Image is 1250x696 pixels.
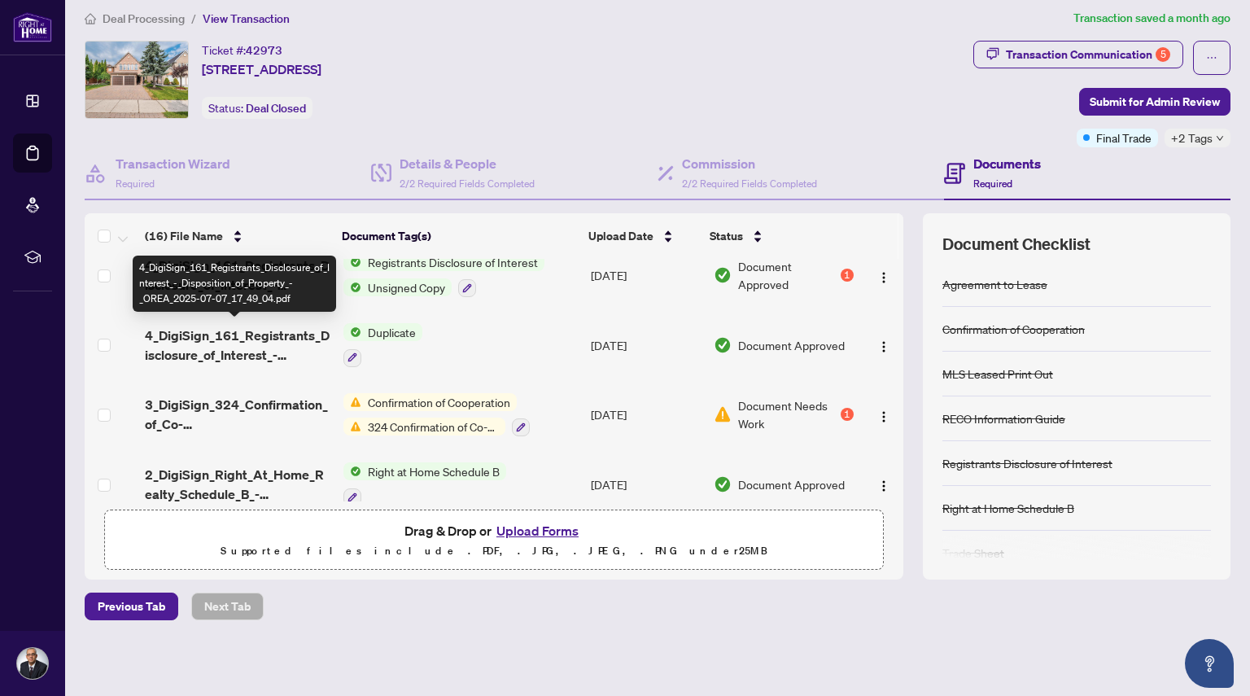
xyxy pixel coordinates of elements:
button: Status IconConfirmation of CooperationStatus Icon324 Confirmation of Co-operation and Representat... [343,393,530,437]
p: Supported files include .PDF, .JPG, .JPEG, .PNG under 25 MB [115,541,873,561]
span: Required [116,177,155,190]
img: Status Icon [343,253,361,271]
div: RECO Information Guide [942,409,1065,427]
button: Status IconRight at Home Schedule B [343,462,506,506]
button: Logo [871,401,897,427]
span: Drag & Drop or [404,520,583,541]
div: 1 [841,408,854,421]
h4: Transaction Wizard [116,154,230,173]
td: [DATE] [584,380,707,450]
th: Status [703,213,855,259]
span: Previous Tab [98,593,165,619]
span: Unsigned Copy [361,278,452,296]
button: Status IconDuplicate [343,323,422,367]
span: Final Trade [1096,129,1152,147]
button: Transaction Communication5 [973,41,1183,68]
button: Status IconRegistrants Disclosure of InterestStatus IconUnsigned Copy [343,253,544,297]
span: 2/2 Required Fields Completed [400,177,535,190]
div: 5 [1156,47,1170,62]
img: Status Icon [343,462,361,480]
span: Deal Closed [246,101,306,116]
button: Logo [871,262,897,288]
span: Document Approved [738,475,845,493]
span: Upload Date [588,227,653,245]
span: Required [973,177,1012,190]
td: [DATE] [584,310,707,380]
img: Document Status [714,266,732,284]
span: 2_DigiSign_Right_At_Home_Realty_Schedule_B_-_Agreement_to_Lease_-_Residential__2_.pdf [145,465,330,504]
img: Document Status [714,405,732,423]
span: Drag & Drop orUpload FormsSupported files include .PDF, .JPG, .JPEG, .PNG under25MB [105,510,883,571]
span: Right at Home Schedule B [361,462,506,480]
span: 4_DigiSign_161_Registrants_Disclosure_of_Interest_-_Disposition_of_Property_-_OREA_2025-07-07_17_... [145,326,330,365]
span: home [85,13,96,24]
img: Logo [877,479,890,492]
span: 42973 [246,43,282,58]
span: 3_DigiSign_324_Confirmation_of_Co-operation_and_Representation_-_Tenant_Landlord_-_OREA__TRREB_.pdf [145,395,330,434]
img: Logo [877,340,890,353]
span: (16) File Name [145,227,223,245]
img: Document Status [714,475,732,493]
td: [DATE] [584,449,707,519]
span: 2/2 Required Fields Completed [682,177,817,190]
div: 1 [841,269,854,282]
div: Ticket #: [202,41,282,59]
button: Previous Tab [85,593,178,620]
div: Right at Home Schedule B [942,499,1074,517]
div: MLS Leased Print Out [942,365,1053,383]
li: / [191,9,196,28]
h4: Documents [973,154,1041,173]
span: Deal Processing [103,11,185,26]
td: [DATE] [584,240,707,310]
button: Open asap [1185,639,1234,688]
img: IMG-W12264936_1.jpg [85,42,188,118]
img: Status Icon [343,323,361,341]
th: Upload Date [582,213,703,259]
button: Logo [871,471,897,497]
span: Document Approved [738,336,845,354]
div: 4_DigiSign_161_Registrants_Disclosure_of_Interest_-_Disposition_of_Property_-_OREA_2025-07-07_17_... [133,256,336,312]
article: Transaction saved a month ago [1073,9,1230,28]
span: ellipsis [1206,52,1217,63]
img: Logo [877,271,890,284]
span: Duplicate [361,323,422,341]
img: Logo [877,410,890,423]
span: 324 Confirmation of Co-operation and Representation - Tenant/Landlord [361,418,505,436]
button: Logo [871,332,897,358]
th: (16) File Name [138,213,335,259]
img: Document Status [714,336,732,354]
img: Status Icon [343,418,361,436]
div: Transaction Communication [1006,42,1170,68]
img: Profile Icon [17,648,48,679]
div: Agreement to Lease [942,275,1047,293]
span: Document Approved [738,257,837,293]
span: View Transaction [203,11,290,26]
span: Submit for Admin Review [1090,89,1220,115]
span: +2 Tags [1171,129,1213,147]
div: Confirmation of Cooperation [942,320,1085,338]
img: logo [13,12,52,42]
img: Status Icon [343,278,361,296]
th: Document Tag(s) [335,213,582,259]
div: Status: [202,97,312,119]
h4: Commission [682,154,817,173]
span: Document Checklist [942,233,1090,256]
div: Registrants Disclosure of Interest [942,454,1112,472]
button: Upload Forms [492,520,583,541]
span: Registrants Disclosure of Interest [361,253,544,271]
span: down [1216,134,1224,142]
h4: Details & People [400,154,535,173]
span: Document Needs Work [738,396,837,432]
button: Submit for Admin Review [1079,88,1230,116]
button: Next Tab [191,593,264,620]
span: Confirmation of Cooperation [361,393,517,411]
img: Status Icon [343,393,361,411]
span: [STREET_ADDRESS] [202,59,321,79]
span: Status [710,227,743,245]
